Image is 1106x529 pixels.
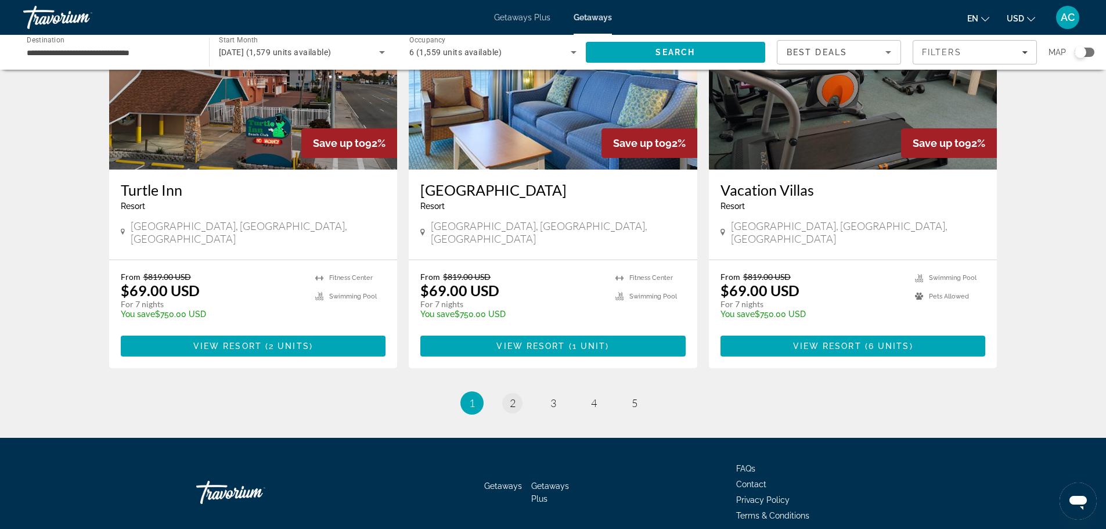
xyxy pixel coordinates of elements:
iframe: Button to launch messaging window [1060,483,1097,520]
a: Vacation Villas [720,181,986,199]
span: Best Deals [787,48,847,57]
div: 92% [301,128,397,158]
button: View Resort(6 units) [720,336,986,357]
span: You save [121,310,155,319]
nav: Pagination [109,391,997,415]
span: ( ) [862,341,913,351]
span: 3 [550,397,556,409]
span: 6 units [869,341,910,351]
span: ( ) [565,341,610,351]
button: Filters [913,40,1037,64]
input: Select destination [27,46,194,60]
span: Map [1049,44,1066,60]
a: Getaways Plus [531,481,569,503]
button: Change currency [1007,10,1035,27]
a: Travorium [23,2,139,33]
span: 2 units [269,341,309,351]
div: 92% [901,128,997,158]
span: Fitness Center [629,274,673,282]
span: Destination [27,35,64,44]
button: View Resort(1 unit) [420,336,686,357]
span: Save up to [613,137,665,149]
p: For 7 nights [121,299,304,310]
p: For 7 nights [720,299,904,310]
p: $69.00 USD [420,282,499,299]
span: From [121,272,140,282]
button: Search [586,42,766,63]
a: [GEOGRAPHIC_DATA] [420,181,686,199]
p: For 7 nights [420,299,604,310]
span: Start Month [219,36,258,44]
a: Getaways [484,481,522,491]
span: AC [1061,12,1075,23]
a: Turtle Inn [121,181,386,199]
span: You save [720,310,755,319]
span: 5 [632,397,637,409]
span: View Resort [793,341,862,351]
a: FAQs [736,464,755,473]
span: Pets Allowed [929,293,969,300]
span: [DATE] (1,579 units available) [219,48,332,57]
span: From [720,272,740,282]
span: Resort [121,201,145,211]
button: View Resort(2 units) [121,336,386,357]
button: User Menu [1053,5,1083,30]
span: Search [655,48,695,57]
span: ( ) [262,341,313,351]
span: Filters [922,48,961,57]
span: $819.00 USD [443,272,491,282]
a: Privacy Policy [736,495,790,505]
span: Swimming Pool [929,274,977,282]
p: $750.00 USD [121,310,304,319]
span: You save [420,310,455,319]
span: [GEOGRAPHIC_DATA], [GEOGRAPHIC_DATA], [GEOGRAPHIC_DATA] [131,219,386,245]
span: Swimming Pool [629,293,677,300]
span: Occupancy [409,36,446,44]
span: 1 unit [572,341,606,351]
span: View Resort [193,341,262,351]
p: $750.00 USD [720,310,904,319]
span: en [967,14,978,23]
a: Go Home [196,475,312,510]
span: 6 (1,559 units available) [409,48,502,57]
span: From [420,272,440,282]
span: Save up to [313,137,365,149]
span: Resort [720,201,745,211]
a: Getaways Plus [494,13,550,22]
mat-select: Sort by [787,45,891,59]
p: $69.00 USD [121,282,200,299]
div: 92% [601,128,697,158]
span: $819.00 USD [743,272,791,282]
span: Swimming Pool [329,293,377,300]
span: 2 [510,397,516,409]
span: [GEOGRAPHIC_DATA], [GEOGRAPHIC_DATA], [GEOGRAPHIC_DATA] [731,219,986,245]
span: Fitness Center [329,274,373,282]
span: 4 [591,397,597,409]
p: $69.00 USD [720,282,799,299]
span: Resort [420,201,445,211]
button: Change language [967,10,989,27]
span: USD [1007,14,1024,23]
span: View Resort [496,341,565,351]
span: $819.00 USD [143,272,191,282]
span: 1 [469,397,475,409]
a: Getaways [574,13,612,22]
a: Terms & Conditions [736,511,809,520]
span: Contact [736,480,766,489]
p: $750.00 USD [420,310,604,319]
span: [GEOGRAPHIC_DATA], [GEOGRAPHIC_DATA], [GEOGRAPHIC_DATA] [431,219,686,245]
span: Save up to [913,137,965,149]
